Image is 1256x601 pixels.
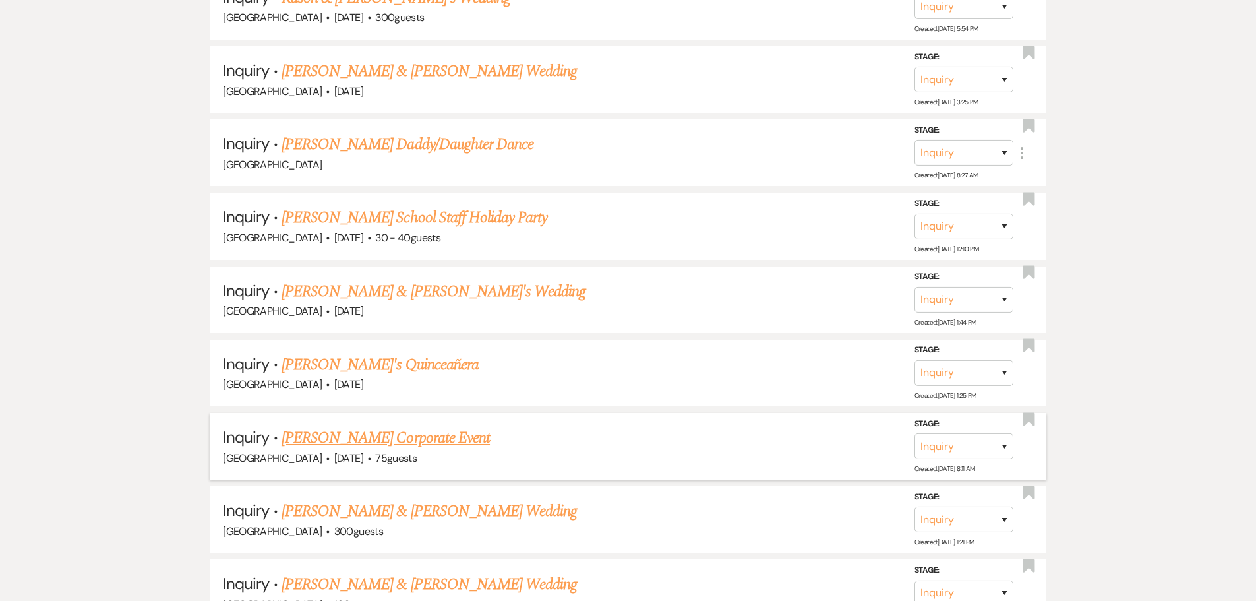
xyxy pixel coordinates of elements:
span: [DATE] [334,84,363,98]
span: Created: [DATE] 8:27 AM [914,171,978,179]
a: [PERSON_NAME] & [PERSON_NAME] Wedding [282,499,577,523]
span: [GEOGRAPHIC_DATA] [223,451,322,465]
span: [DATE] [334,11,363,24]
label: Stage: [914,270,1013,284]
span: Inquiry [223,573,269,594]
span: [GEOGRAPHIC_DATA] [223,11,322,24]
span: [DATE] [334,231,363,245]
span: [GEOGRAPHIC_DATA] [223,524,322,538]
span: Created: [DATE] 1:21 PM [914,538,974,546]
label: Stage: [914,343,1013,358]
a: [PERSON_NAME]'s Quinceañera [282,353,479,377]
span: 75 guests [375,451,417,465]
a: [PERSON_NAME] School Staff Holiday Party [282,206,548,230]
span: Created: [DATE] 1:25 PM [914,391,976,400]
span: [DATE] [334,451,363,465]
a: [PERSON_NAME] Daddy/Daughter Dance [282,133,533,156]
span: [DATE] [334,377,363,391]
span: 300 guests [334,524,383,538]
span: [GEOGRAPHIC_DATA] [223,304,322,318]
a: [PERSON_NAME] & [PERSON_NAME]'s Wedding [282,280,586,303]
span: [GEOGRAPHIC_DATA] [223,231,322,245]
span: 300 guests [375,11,424,24]
span: Created: [DATE] 3:25 PM [914,98,978,106]
label: Stage: [914,490,1013,505]
span: Inquiry [223,280,269,301]
span: Created: [DATE] 1:44 PM [914,318,976,327]
span: [GEOGRAPHIC_DATA] [223,84,322,98]
span: Created: [DATE] 5:54 PM [914,24,978,33]
span: [GEOGRAPHIC_DATA] [223,377,322,391]
span: 30 - 40 guests [375,231,440,245]
span: Inquiry [223,133,269,154]
span: Created: [DATE] 8:11 AM [914,464,975,473]
span: Inquiry [223,206,269,227]
span: Inquiry [223,354,269,374]
label: Stage: [914,197,1013,211]
a: [PERSON_NAME] & [PERSON_NAME] Wedding [282,573,577,596]
label: Stage: [914,50,1013,65]
span: Inquiry [223,427,269,447]
label: Stage: [914,416,1013,431]
span: Inquiry [223,60,269,80]
a: [PERSON_NAME] & [PERSON_NAME] Wedding [282,59,577,83]
a: [PERSON_NAME] Corporate Event [282,426,490,450]
span: Inquiry [223,500,269,521]
label: Stage: [914,123,1013,138]
label: Stage: [914,563,1013,578]
span: Created: [DATE] 12:10 PM [914,245,978,253]
span: [GEOGRAPHIC_DATA] [223,158,322,172]
span: [DATE] [334,304,363,318]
